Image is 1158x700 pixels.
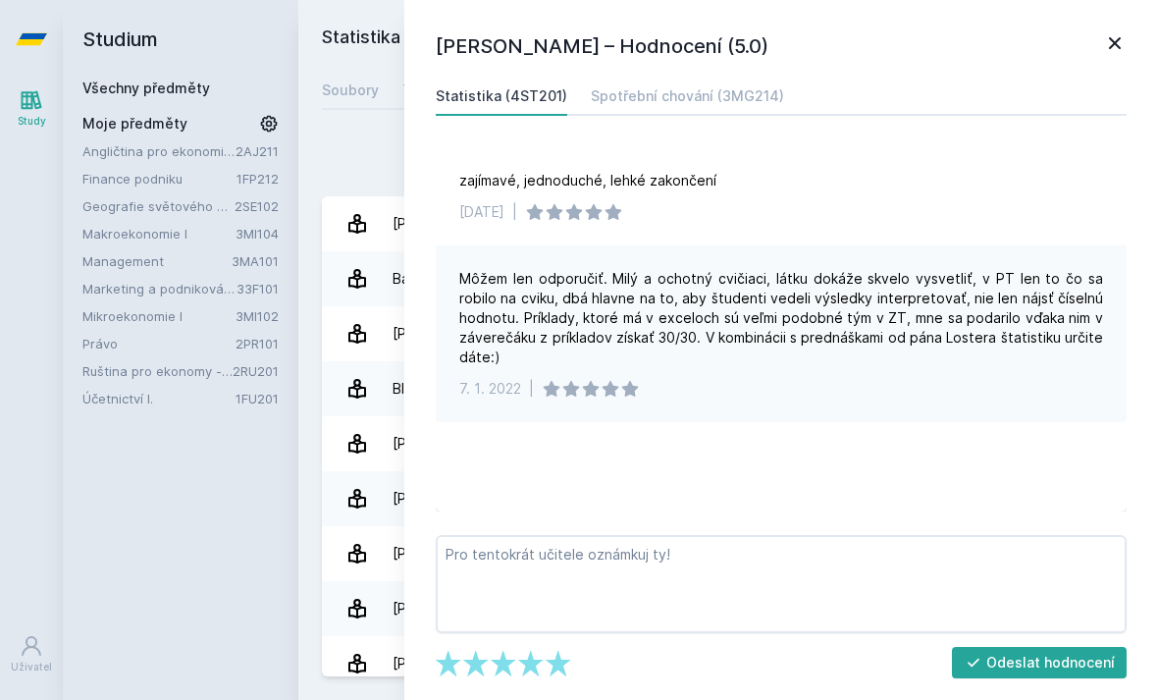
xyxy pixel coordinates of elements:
[82,169,237,188] a: Finance podniku
[402,81,442,100] div: Testy
[82,306,236,326] a: Mikroekonomie I
[237,171,279,187] a: 1FP212
[232,253,279,269] a: 3MA101
[82,389,236,408] a: Účetnictví I.
[322,636,1134,691] a: [PERSON_NAME] 2 hodnocení 3.5
[82,334,236,353] a: Právo
[393,424,501,463] div: [PERSON_NAME]
[236,143,279,159] a: 2AJ211
[82,114,187,134] span: Moje předměty
[322,361,1134,416] a: Blatná Dagmar 4 hodnocení 3.8
[322,581,1134,636] a: [PERSON_NAME] 13 hodnocení 4.8
[393,314,501,353] div: [PERSON_NAME]
[236,226,279,242] a: 3MI104
[82,224,236,243] a: Makroekonomie I
[82,141,236,161] a: Angličtina pro ekonomická studia 1 (B2/C1)
[233,363,279,379] a: 2RU201
[393,479,501,518] div: [PERSON_NAME]
[512,202,517,222] div: |
[18,114,46,129] div: Study
[82,251,232,271] a: Management
[322,81,379,100] div: Soubory
[529,379,534,399] div: |
[952,647,1128,678] button: Odeslat hodnocení
[236,308,279,324] a: 3MI102
[82,279,237,298] a: Marketing a podniková politika
[322,306,1134,361] a: [PERSON_NAME] 2 hodnocení 1.0
[235,198,279,214] a: 2SE102
[237,281,279,296] a: 33F101
[393,204,501,243] div: [PERSON_NAME]
[393,644,501,683] div: [PERSON_NAME]
[322,196,1134,251] a: [PERSON_NAME] 38 hodnocení 4.9
[459,379,521,399] div: 7. 1. 2022
[82,361,233,381] a: Ruština pro ekonomy - pokročilá úroveň 1 (B2)
[459,269,1103,367] div: Môžem len odporučiť. Milý a ochotný cvičiaci, látku dokáže skvelo vysvetliť, v PT len to čo sa ro...
[236,336,279,351] a: 2PR101
[4,79,59,138] a: Study
[393,369,488,408] div: Blatná Dagmar
[322,526,1134,581] a: [PERSON_NAME] 2 hodnocení 3.0
[322,251,1134,306] a: Bašta Milan 50 hodnocení 5.0
[322,471,1134,526] a: [PERSON_NAME] 1 hodnocení 4.0
[393,589,501,628] div: [PERSON_NAME]
[459,202,504,222] div: [DATE]
[4,624,59,684] a: Uživatel
[82,196,235,216] a: Geografie světového hospodářství
[459,171,716,190] div: zajímavé, jednoduché, lehké zakončení
[322,71,379,110] a: Soubory
[322,416,1134,471] a: [PERSON_NAME]
[393,534,501,573] div: [PERSON_NAME]
[393,259,467,298] div: Bašta Milan
[402,71,442,110] a: Testy
[236,391,279,406] a: 1FU201
[82,80,210,96] a: Všechny předměty
[11,660,52,674] div: Uživatel
[322,24,915,55] h2: Statistika (4ST201)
